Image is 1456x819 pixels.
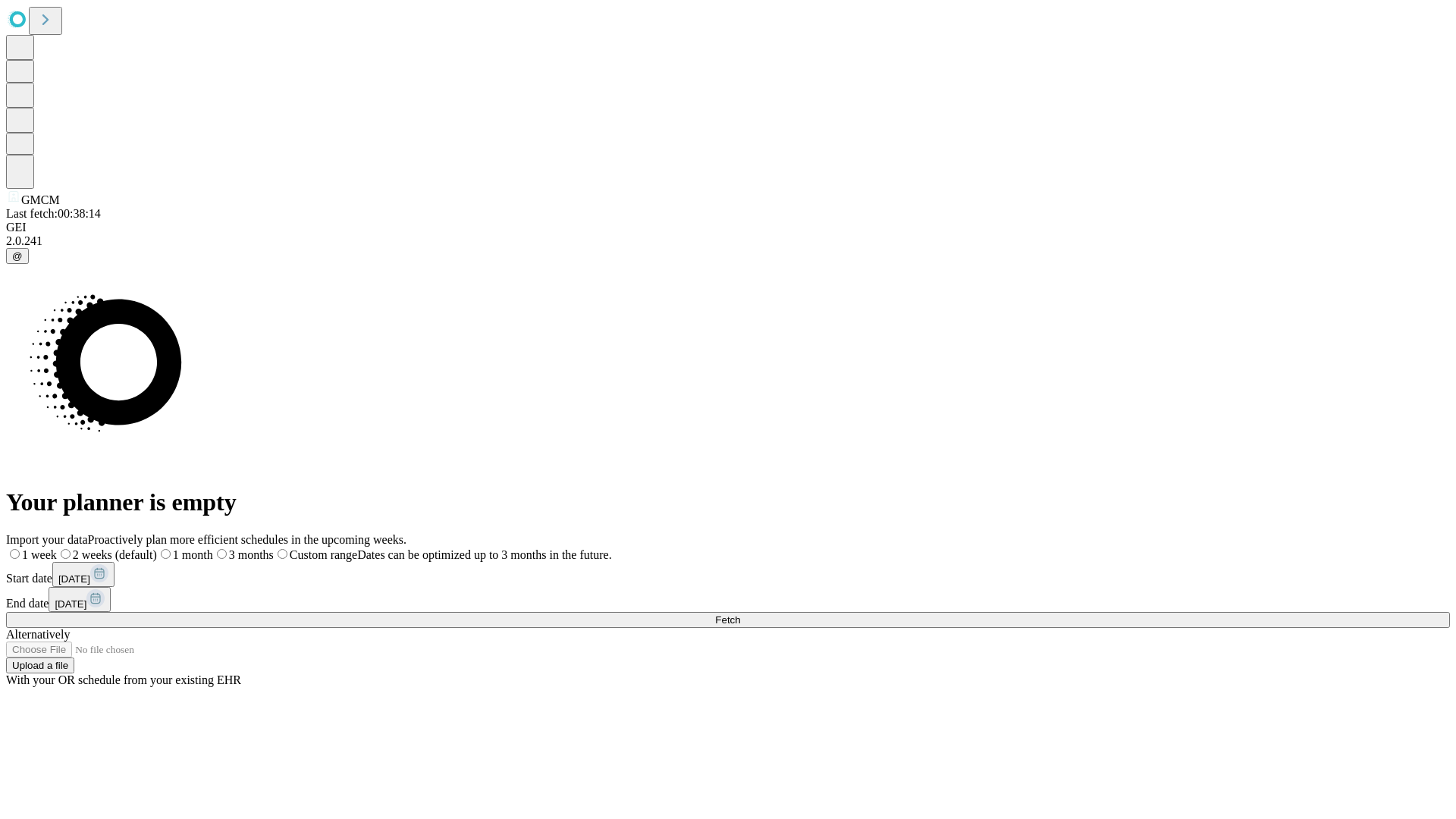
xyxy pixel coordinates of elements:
[22,548,57,561] span: 1 week
[290,548,357,561] span: Custom range
[58,573,90,585] span: [DATE]
[161,549,171,559] input: 1 month
[229,548,274,561] span: 3 months
[49,587,111,612] button: [DATE]
[173,548,213,561] span: 1 month
[6,248,29,264] button: @
[55,598,86,610] span: [DATE]
[61,549,71,559] input: 2 weeks (default)
[278,549,287,559] input: Custom rangeDates can be optimized up to 3 months in the future.
[6,221,1450,234] div: GEI
[21,193,60,206] span: GMCM
[12,250,23,262] span: @
[6,628,70,641] span: Alternatively
[73,548,157,561] span: 2 weeks (default)
[6,562,1450,587] div: Start date
[217,549,227,559] input: 3 months
[52,562,115,587] button: [DATE]
[6,657,74,673] button: Upload a file
[88,533,406,546] span: Proactively plan more efficient schedules in the upcoming weeks.
[715,614,740,626] span: Fetch
[6,673,241,686] span: With your OR schedule from your existing EHR
[357,548,611,561] span: Dates can be optimized up to 3 months in the future.
[10,549,20,559] input: 1 week
[6,587,1450,612] div: End date
[6,207,101,220] span: Last fetch: 00:38:14
[6,488,1450,516] h1: Your planner is empty
[6,533,88,546] span: Import your data
[6,612,1450,628] button: Fetch
[6,234,1450,248] div: 2.0.241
